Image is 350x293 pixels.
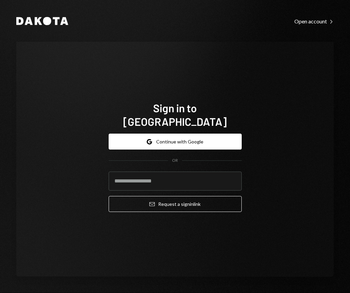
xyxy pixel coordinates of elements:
[172,158,178,163] div: OR
[109,196,242,212] button: Request a signinlink
[109,134,242,150] button: Continue with Google
[109,101,242,128] h1: Sign in to [GEOGRAPHIC_DATA]
[294,17,334,25] a: Open account
[294,18,334,25] div: Open account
